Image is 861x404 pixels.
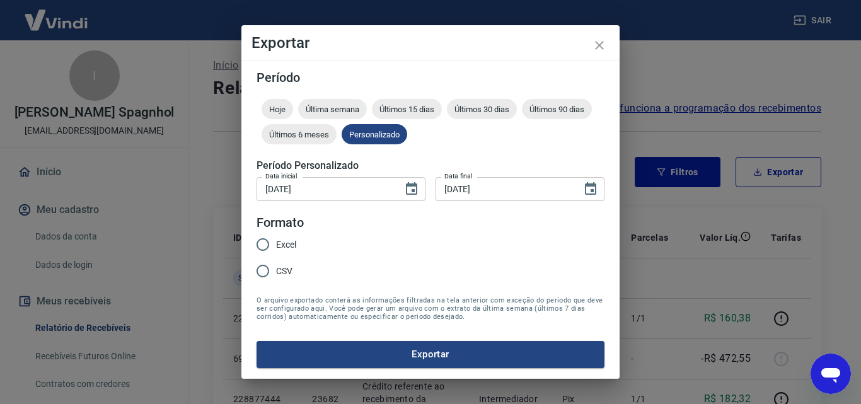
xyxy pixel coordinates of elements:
[447,105,517,114] span: Últimos 30 dias
[399,176,424,202] button: Choose date, selected date is 19 de set de 2025
[584,30,615,61] button: close
[257,214,304,232] legend: Formato
[342,130,407,139] span: Personalizado
[522,99,592,119] div: Últimos 90 dias
[262,105,293,114] span: Hoje
[372,99,442,119] div: Últimos 15 dias
[257,159,604,172] h5: Período Personalizado
[265,171,298,181] label: Data inicial
[257,71,604,84] h5: Período
[251,35,610,50] h4: Exportar
[578,176,603,202] button: Choose date, selected date is 22 de set de 2025
[262,124,337,144] div: Últimos 6 meses
[522,105,592,114] span: Últimos 90 dias
[444,171,473,181] label: Data final
[298,99,367,119] div: Última semana
[257,177,394,200] input: DD/MM/YYYY
[257,296,604,321] span: O arquivo exportado conterá as informações filtradas na tela anterior com exceção do período que ...
[447,99,517,119] div: Últimos 30 dias
[276,265,292,278] span: CSV
[276,238,296,251] span: Excel
[811,354,851,394] iframe: Botão para abrir a janela de mensagens
[257,341,604,367] button: Exportar
[372,105,442,114] span: Últimos 15 dias
[436,177,573,200] input: DD/MM/YYYY
[262,99,293,119] div: Hoje
[262,130,337,139] span: Últimos 6 meses
[342,124,407,144] div: Personalizado
[298,105,367,114] span: Última semana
